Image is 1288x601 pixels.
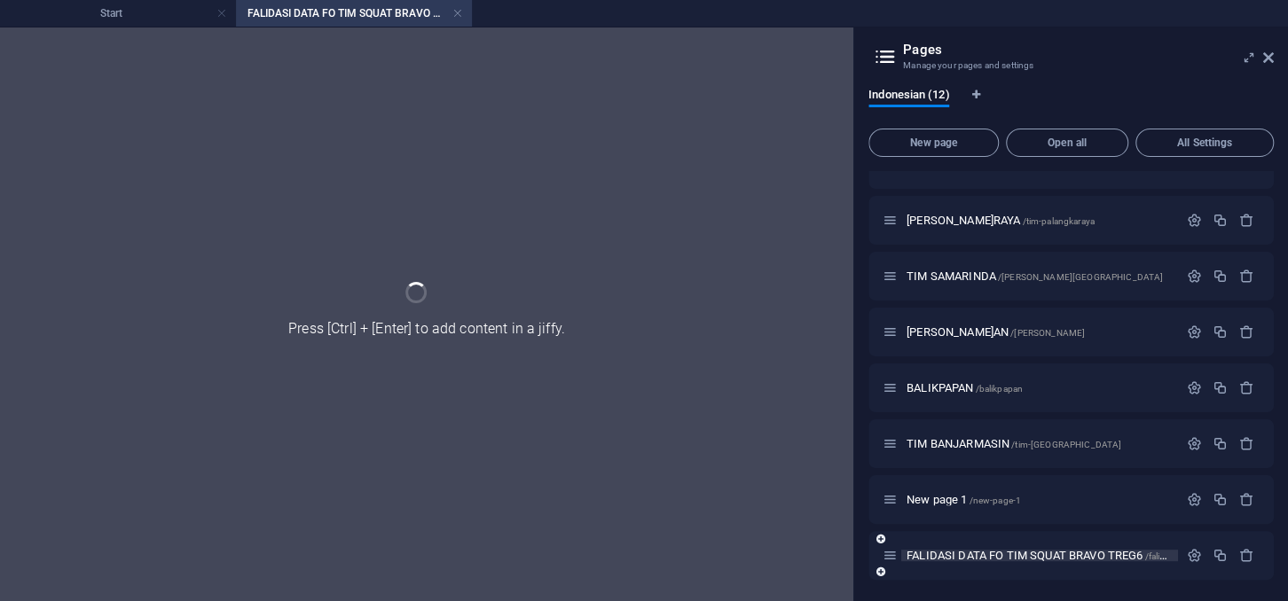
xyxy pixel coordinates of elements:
div: Remove [1239,324,1254,340]
span: /tim-palangkaraya [1023,216,1095,226]
span: Open all [1014,137,1120,148]
div: Duplicate [1213,436,1228,451]
div: Settings [1187,213,1202,228]
button: New page [868,129,999,157]
span: New page [876,137,991,148]
div: Remove [1239,492,1254,507]
span: Click to open page [907,437,1121,450]
button: All Settings [1135,129,1274,157]
div: Settings [1187,492,1202,507]
div: Duplicate [1213,213,1228,228]
span: All Settings [1143,137,1266,148]
div: BALIKPAPAN/balikpapan [901,382,1178,394]
span: /[PERSON_NAME] [1010,328,1085,338]
div: TIM BANJARMASIN/tim-[GEOGRAPHIC_DATA] [901,438,1178,449]
div: [PERSON_NAME]RAYA/tim-palangkaraya [901,215,1178,226]
div: Duplicate [1213,492,1228,507]
span: New page 1 [907,493,1021,506]
div: Settings [1187,324,1202,340]
div: Duplicate [1213,324,1228,340]
div: Duplicate [1213,380,1228,395]
div: Duplicate [1213,269,1228,284]
div: Settings [1187,269,1202,284]
span: [PERSON_NAME]AN [907,325,1085,339]
div: Remove [1239,548,1254,563]
div: Remove [1239,269,1254,284]
span: Click to open page [907,269,1163,283]
div: FALIDASI DATA FO TIM SQUAT BRAVO TREG6/falidasi-data-fo-tim-squat-bravo-treg6 [901,550,1178,561]
span: /tim-[GEOGRAPHIC_DATA] [1011,440,1121,449]
div: Remove [1239,436,1254,451]
span: Click to open page [907,381,1023,394]
span: [PERSON_NAME]RAYA [907,214,1095,227]
div: [PERSON_NAME]AN/[PERSON_NAME] [901,326,1178,338]
span: /new-page-1 [970,496,1022,505]
span: /[PERSON_NAME][GEOGRAPHIC_DATA] [998,272,1163,282]
h3: Manage your pages and settings [903,58,1238,74]
div: Settings [1187,548,1202,563]
div: Settings [1187,436,1202,451]
div: Remove [1239,213,1254,228]
span: Indonesian (12) [868,84,949,109]
div: Settings [1187,380,1202,395]
span: /balikpapan [976,384,1024,394]
h2: Pages [903,42,1274,58]
div: Language Tabs [868,88,1274,121]
div: TIM SAMARINDA/[PERSON_NAME][GEOGRAPHIC_DATA] [901,270,1178,282]
div: Duplicate [1213,548,1228,563]
button: Open all [1006,129,1128,157]
div: Remove [1239,380,1254,395]
h4: FALIDASI DATA FO TIM SQUAT BRAVO TREG6 [236,4,472,23]
div: New page 1/new-page-1 [901,494,1178,505]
